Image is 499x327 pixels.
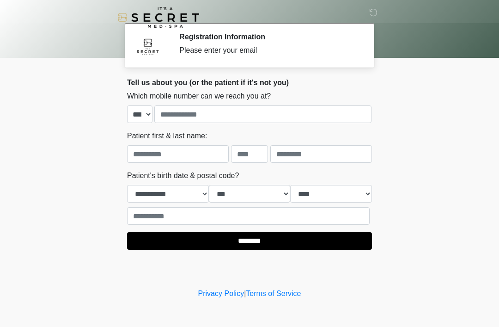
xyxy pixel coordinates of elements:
a: | [244,290,246,297]
img: It's A Secret Med Spa Logo [118,7,199,28]
h2: Registration Information [179,32,358,41]
label: Patient first & last name: [127,130,207,142]
img: Agent Avatar [134,32,162,60]
label: Which mobile number can we reach you at? [127,91,271,102]
a: Terms of Service [246,290,301,297]
h2: Tell us about you (or the patient if it's not you) [127,78,372,87]
label: Patient's birth date & postal code? [127,170,239,181]
a: Privacy Policy [198,290,244,297]
div: Please enter your email [179,45,358,56]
